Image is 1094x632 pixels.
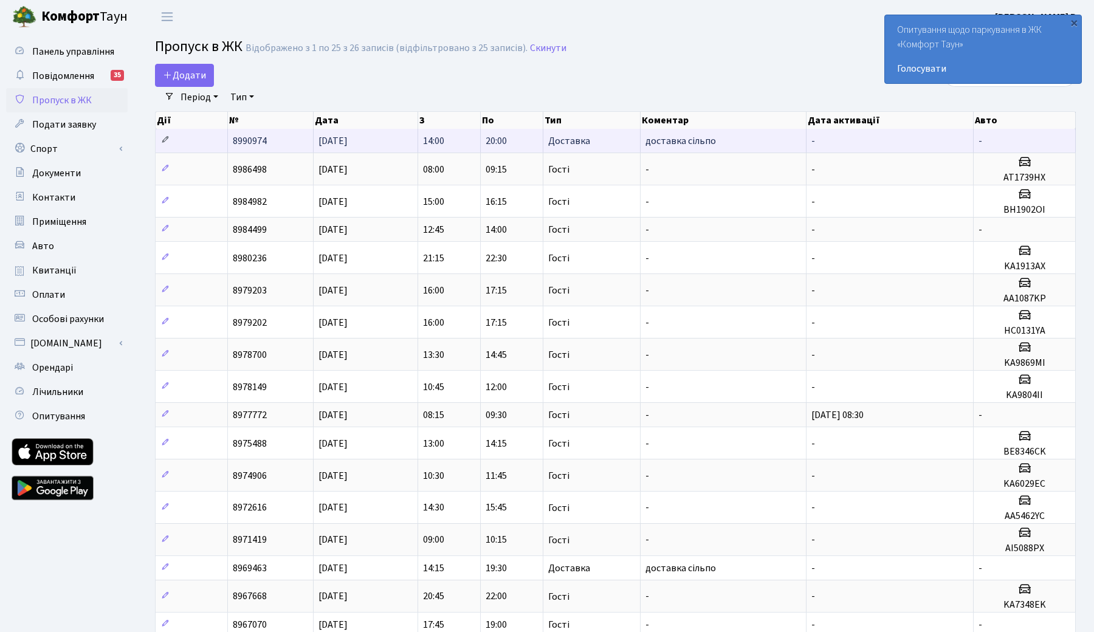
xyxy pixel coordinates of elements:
span: - [979,408,982,422]
span: Особові рахунки [32,312,104,326]
span: 20:45 [423,590,444,603]
span: Квитанції [32,264,77,277]
span: 16:15 [486,195,507,208]
span: - [645,223,649,236]
span: - [811,437,815,450]
span: - [645,316,649,329]
span: - [811,618,815,631]
span: доставка сільпо [645,562,716,575]
span: 12:00 [486,380,507,394]
span: доставка сільпо [645,134,716,148]
span: [DATE] [318,348,348,362]
a: Додати [155,64,214,87]
a: Квитанції [6,258,128,283]
span: Гості [548,350,569,360]
span: Подати заявку [32,118,96,131]
span: - [645,501,649,515]
a: Голосувати [897,61,1069,76]
span: 20:00 [486,134,507,148]
span: 08:15 [423,408,444,422]
span: Оплати [32,288,65,301]
span: - [979,134,982,148]
span: 8967070 [233,618,267,631]
th: № [228,112,314,129]
span: 16:00 [423,284,444,297]
h5: AA1087KP [979,293,1070,304]
span: Гості [548,592,569,602]
th: Дії [156,112,228,129]
span: - [811,316,815,329]
span: Гості [548,253,569,263]
a: Авто [6,234,128,258]
span: - [979,562,982,575]
span: - [811,223,815,236]
a: Контакти [6,185,128,210]
a: Період [176,87,223,108]
span: Пропуск в ЖК [32,94,92,107]
span: 14:15 [486,437,507,450]
span: Таун [41,7,128,27]
span: Гості [548,503,569,513]
button: Переключити навігацію [152,7,182,27]
span: [DATE] [318,252,348,265]
span: 8969463 [233,562,267,575]
b: [PERSON_NAME] В. [995,10,1079,24]
span: [DATE] [318,223,348,236]
span: Гості [548,165,569,174]
a: Подати заявку [6,112,128,137]
h5: KA7348EK [979,599,1070,611]
span: 16:00 [423,316,444,329]
span: 22:00 [486,590,507,603]
span: [DATE] [318,562,348,575]
span: 10:30 [423,469,444,483]
b: Комфорт [41,7,100,26]
span: 09:30 [486,408,507,422]
span: - [811,252,815,265]
span: [DATE] [318,534,348,547]
span: - [645,437,649,450]
span: 8978149 [233,380,267,394]
span: 10:15 [486,534,507,547]
span: 14:00 [486,223,507,236]
span: - [645,195,649,208]
h5: AT1739HX [979,172,1070,184]
span: 19:30 [486,562,507,575]
span: 8979203 [233,284,267,297]
span: 09:15 [486,163,507,176]
span: Приміщення [32,215,86,228]
a: [DOMAIN_NAME] [6,331,128,355]
span: Контакти [32,191,75,204]
span: Гості [548,197,569,207]
span: - [811,534,815,547]
span: - [811,348,815,362]
a: Повідомлення35 [6,64,128,88]
span: - [811,163,815,176]
span: [DATE] [318,195,348,208]
span: - [811,469,815,483]
span: [DATE] [318,316,348,329]
th: По [481,112,543,129]
span: [DATE] [318,501,348,515]
span: 09:00 [423,534,444,547]
span: 11:45 [486,469,507,483]
span: - [645,469,649,483]
th: Тип [543,112,641,129]
h5: BH1902OI [979,204,1070,216]
span: 13:30 [423,348,444,362]
span: 14:15 [423,562,444,575]
span: [DATE] [318,134,348,148]
span: Доставка [548,136,590,146]
h5: KA1913АХ [979,261,1070,272]
span: Повідомлення [32,69,94,83]
span: 21:15 [423,252,444,265]
span: 15:45 [486,501,507,515]
th: Коментар [641,112,807,129]
span: - [645,618,649,631]
span: 08:00 [423,163,444,176]
span: Авто [32,239,54,253]
th: З [418,112,481,129]
span: 13:00 [423,437,444,450]
span: Гості [548,439,569,448]
span: Документи [32,167,81,180]
span: [DATE] [318,618,348,631]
